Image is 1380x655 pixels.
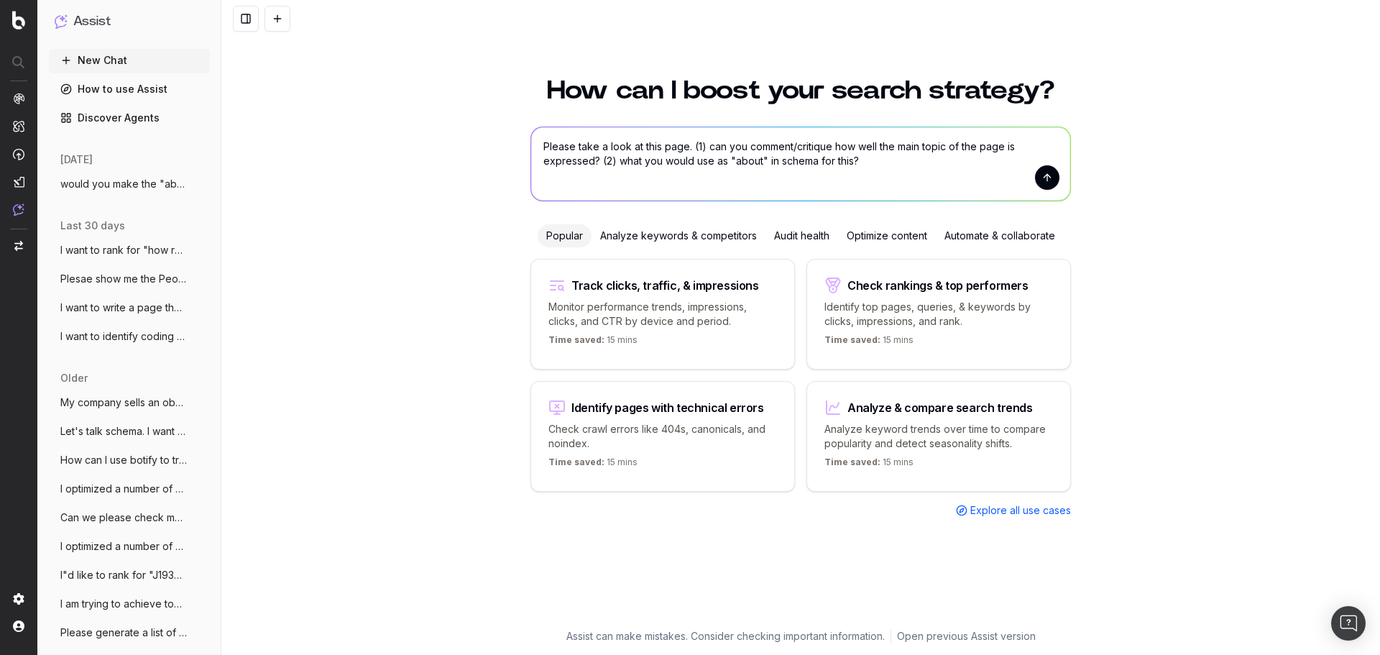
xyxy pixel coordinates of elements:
div: Identify pages with technical errors [571,402,764,413]
button: Let's talk schema. I want to create sche [49,420,210,443]
img: Botify logo [12,11,25,29]
span: Time saved: [824,334,880,345]
h1: How can I boost your search strategy? [530,78,1071,104]
span: I optimized a number of pages for keywor [60,482,187,496]
p: 15 mins [824,334,914,352]
span: How can I use botify to track our placem [60,453,187,467]
div: Track clicks, traffic, & impressions [571,280,759,291]
span: last 30 days [60,219,125,233]
button: My company sells an obstacle detection s [49,391,210,414]
img: Switch project [14,241,23,251]
button: Can we please check my connection to GSC [49,506,210,529]
span: I want to rank for "how radar sensors wo [60,243,187,257]
span: Let's talk schema. I want to create sche [60,424,187,439]
button: How can I use botify to track our placem [49,449,210,472]
div: Analyze keywords & competitors [592,224,765,247]
span: Can we please check my connection to GSC [60,510,187,525]
a: Discover Agents [49,106,210,129]
span: I want to identify coding snippets and/o [60,329,187,344]
img: My account [13,620,24,632]
div: Open Intercom Messenger [1331,606,1366,641]
button: I want to identify coding snippets and/o [49,325,210,348]
button: Plesae show me the People Also Asked res [49,267,210,290]
button: I am trying to achieve topical authority [49,592,210,615]
span: Explore all use cases [970,503,1071,518]
a: Explore all use cases [956,503,1071,518]
span: Time saved: [548,334,604,345]
p: Analyze keyword trends over time to compare popularity and detect seasonality shifts. [824,422,1053,451]
span: I want to write a page that's optimized [60,301,187,315]
span: [DATE] [60,152,93,167]
span: would you make the "about" in this schem [60,177,187,191]
img: Intelligence [13,120,24,132]
img: Studio [13,176,24,188]
img: Setting [13,593,24,605]
p: Assist can make mistakes. Consider checking important information. [566,629,885,643]
button: Assist [55,12,204,32]
img: Assist [55,14,68,28]
h1: Assist [73,12,111,32]
a: Open previous Assist version [897,629,1036,643]
p: 15 mins [548,457,638,474]
span: I"d like to rank for "J1939 radar sensor [60,568,187,582]
button: I want to rank for "how radar sensors wo [49,239,210,262]
span: Please generate a list of pages on the i [60,626,187,640]
textarea: Please take a look at this page. (1) can you comment/critique how well the main topic of the page... [531,127,1070,201]
button: would you make the "about" in this schem [49,173,210,196]
div: Audit health [765,224,838,247]
img: Activation [13,148,24,160]
div: Popular [538,224,592,247]
button: New Chat [49,49,210,72]
span: I am trying to achieve topical authority [60,597,187,611]
p: Check crawl errors like 404s, canonicals, and noindex. [548,422,777,451]
div: Analyze & compare search trends [847,402,1033,413]
button: Please generate a list of pages on the i [49,621,210,644]
span: older [60,371,88,385]
p: 15 mins [824,457,914,474]
div: Automate & collaborate [936,224,1064,247]
button: I optimized a number of pages for keywor [49,477,210,500]
img: Assist [13,203,24,216]
img: Analytics [13,93,24,104]
span: My company sells an obstacle detection s [60,395,187,410]
span: I optimized a number of pages for keywor [60,539,187,554]
div: Check rankings & top performers [847,280,1029,291]
p: Monitor performance trends, impressions, clicks, and CTR by device and period. [548,300,777,329]
span: Time saved: [548,457,604,467]
span: Plesae show me the People Also Asked res [60,272,187,286]
button: I optimized a number of pages for keywor [49,535,210,558]
a: How to use Assist [49,78,210,101]
p: Identify top pages, queries, & keywords by clicks, impressions, and rank. [824,300,1053,329]
button: I want to write a page that's optimized [49,296,210,319]
p: 15 mins [548,334,638,352]
button: I"d like to rank for "J1939 radar sensor [49,564,210,587]
div: Optimize content [838,224,936,247]
span: Time saved: [824,457,880,467]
